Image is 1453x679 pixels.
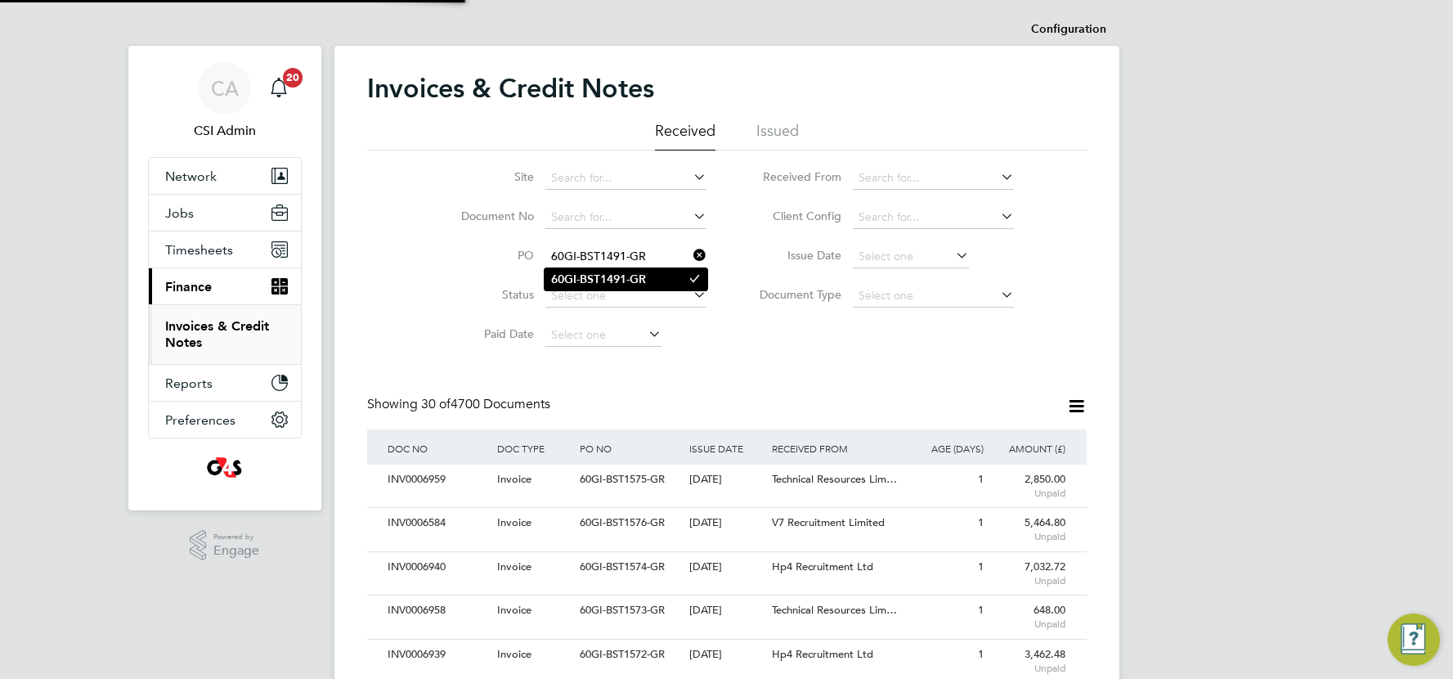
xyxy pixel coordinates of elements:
label: Site [440,169,534,184]
label: Document Type [747,287,841,302]
span: Unpaid [992,574,1066,587]
li: Received [655,121,715,151]
div: [DATE] [685,465,768,495]
span: Invoice [497,472,531,486]
a: Powered byEngage [190,530,259,561]
div: 7,032.72 [988,552,1070,595]
span: CA [211,78,239,99]
span: Hp4 Recruitment Ltd [772,647,873,661]
nav: Main navigation [128,46,321,510]
input: Search for... [545,167,706,190]
button: Network [149,158,301,194]
span: Hp4 Recruitment Ltd [772,560,873,573]
div: 2,850.00 [988,465,1070,507]
div: INV0006584 [383,508,493,538]
div: Finance [149,304,301,364]
span: Invoice [497,647,531,661]
a: CACSI Admin [148,62,302,141]
div: INV0006939 [383,640,493,670]
span: Unpaid [992,487,1066,500]
span: Unpaid [992,618,1066,631]
input: Select one [853,245,969,268]
div: [DATE] [685,640,768,670]
span: Timesheets [165,242,233,258]
label: Paid Date [440,326,534,341]
a: Invoices & Credit Notes [165,318,269,350]
div: AGE (DAYS) [905,429,988,467]
div: INV0006959 [383,465,493,495]
span: Technical Resources Lim… [772,472,897,486]
label: Issue Date [747,248,841,263]
label: Received From [747,169,841,184]
button: Timesheets [149,232,301,268]
span: Preferences [165,412,235,428]
img: g4sssuk-logo-retina.png [204,455,245,481]
span: 60GI-BST1574-GR [580,560,665,573]
span: Network [165,169,217,184]
span: CSI Admin [148,121,302,141]
div: [DATE] [685,508,768,538]
div: 648.00 [988,596,1070,638]
span: 60GI-BST1573-GR [580,603,665,617]
h2: Invoices & Credit Notes [367,72,654,105]
div: Showing [367,396,554,413]
input: Select one [545,324,661,347]
label: PO [440,248,534,263]
a: 20 [262,62,295,115]
span: Finance [165,279,212,295]
div: INV0006940 [383,552,493,582]
span: Reports [165,375,213,391]
li: Issued [756,121,799,151]
span: 1 [978,472,984,486]
span: Invoice [497,560,531,573]
input: Search for... [853,206,1014,229]
button: Jobs [149,195,301,231]
input: Select one [853,285,1014,308]
div: PO NO [576,429,685,467]
div: 5,464.80 [988,508,1070,551]
span: V7 Recruitment Limited [772,515,885,529]
span: Powered by [213,530,259,544]
span: 60GI-BST1576-GR [580,515,665,529]
li: Configuration [1031,13,1106,46]
div: INV0006958 [383,596,493,626]
label: Status [440,287,534,302]
span: 4700 Documents [421,396,550,412]
button: Reports [149,365,301,401]
b: 60GI-BST1491-GR [551,272,646,286]
label: Document No [440,209,534,223]
span: Invoice [497,515,531,529]
div: DOC TYPE [493,429,576,467]
input: Select one [545,285,706,308]
div: [DATE] [685,596,768,626]
button: Finance [149,268,301,304]
span: 1 [978,515,984,529]
span: Technical Resources Lim… [772,603,897,617]
span: Unpaid [992,530,1066,543]
a: Go to home page [148,455,302,481]
span: 1 [978,560,984,573]
div: ISSUE DATE [685,429,768,467]
span: 1 [978,647,984,661]
input: Search for... [545,206,706,229]
button: Engage Resource Center [1388,614,1440,666]
span: 60GI-BST1575-GR [580,472,665,486]
span: Jobs [165,205,194,221]
label: Client Config [747,209,841,223]
div: DOC NO [383,429,493,467]
span: Unpaid [992,662,1066,675]
span: Invoice [497,603,531,617]
div: [DATE] [685,552,768,582]
span: 20 [283,68,303,88]
div: RECEIVED FROM [768,429,905,467]
input: Search for... [853,167,1014,190]
span: 30 of [421,396,451,412]
div: AMOUNT (£) [988,429,1070,467]
span: 60GI-BST1572-GR [580,647,665,661]
input: Search for... [545,245,706,268]
span: 1 [978,603,984,617]
span: Engage [213,544,259,558]
button: Preferences [149,402,301,438]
